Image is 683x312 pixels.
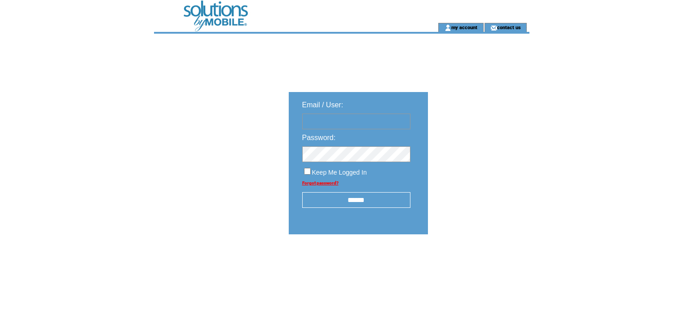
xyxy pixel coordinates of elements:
a: my account [451,24,477,30]
span: Password: [302,134,336,141]
span: Keep Me Logged In [312,169,367,176]
img: transparent.png;jsessionid=9FDEB2DFF8464D8C74CB2EA7652F6F07 [454,257,499,268]
span: Email / User: [302,101,344,109]
a: contact us [497,24,521,30]
a: Forgot password? [302,180,339,185]
img: contact_us_icon.gif;jsessionid=9FDEB2DFF8464D8C74CB2EA7652F6F07 [490,24,497,31]
img: account_icon.gif;jsessionid=9FDEB2DFF8464D8C74CB2EA7652F6F07 [445,24,451,31]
